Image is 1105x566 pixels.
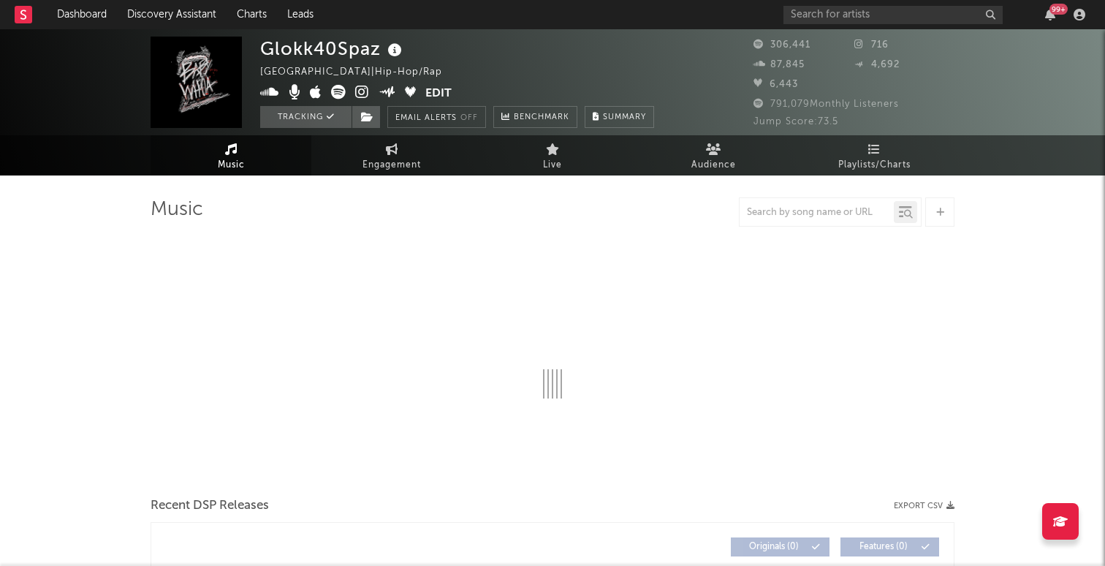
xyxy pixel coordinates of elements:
[151,497,269,515] span: Recent DSP Releases
[854,60,900,69] span: 4,692
[850,543,917,551] span: Features ( 0 )
[260,106,352,128] button: Tracking
[543,156,562,174] span: Live
[753,99,899,109] span: 791,079 Monthly Listeners
[260,37,406,61] div: Glokk40Spaz
[840,537,939,556] button: Features(0)
[311,135,472,176] a: Engagement
[794,135,954,176] a: Playlists/Charts
[603,113,646,121] span: Summary
[514,109,569,127] span: Benchmark
[425,85,452,103] button: Edit
[854,40,889,50] span: 716
[691,156,736,174] span: Audience
[894,502,954,510] button: Export CSV
[493,106,577,128] a: Benchmark
[753,40,810,50] span: 306,441
[753,117,838,127] span: Jump Score: 73.5
[731,537,829,556] button: Originals(0)
[585,106,654,128] button: Summary
[151,135,311,176] a: Music
[740,543,808,551] span: Originals ( 0 )
[218,156,245,174] span: Music
[460,114,478,122] em: Off
[783,6,1003,24] input: Search for artists
[740,207,894,219] input: Search by song name or URL
[753,60,805,69] span: 87,845
[838,156,911,174] span: Playlists/Charts
[387,106,486,128] button: Email AlertsOff
[633,135,794,176] a: Audience
[753,80,798,89] span: 6,443
[260,64,476,81] div: [GEOGRAPHIC_DATA] | Hip-Hop/Rap
[362,156,421,174] span: Engagement
[472,135,633,176] a: Live
[1049,4,1068,15] div: 99 +
[1045,9,1055,20] button: 99+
